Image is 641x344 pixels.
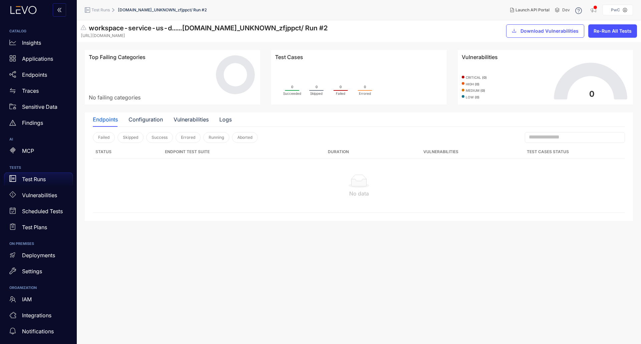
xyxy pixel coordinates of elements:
[325,145,411,158] th: Duration
[9,29,67,33] h6: CATALOG
[181,135,195,140] span: Errored
[4,309,73,325] a: Integrations
[89,94,141,101] span: No failing categories
[4,144,73,160] a: MCP
[57,7,62,13] span: double-left
[9,119,16,126] span: warning
[466,89,485,93] span: medium
[310,91,323,96] tspan: Skipped
[118,132,144,143] button: Skipped
[93,145,162,158] th: Status
[176,132,201,143] button: Errored
[174,116,209,122] div: Vulnerabilities
[515,8,550,12] span: Launch API Portal
[466,76,487,80] span: critical
[123,135,138,140] span: Skipped
[466,82,479,86] span: high
[22,224,47,230] p: Test Plans
[232,132,258,143] button: Aborted
[22,312,51,318] p: Integrations
[462,54,498,60] span: Vulnerabilities
[98,191,620,197] div: No data
[4,116,73,132] a: Findings
[22,268,42,274] p: Settings
[4,68,73,84] a: Endpoints
[22,296,32,302] p: IAM
[203,132,229,143] button: Running
[480,88,485,92] b: ( 0 )
[9,137,67,141] h6: AI
[22,208,63,214] p: Scheduled Tests
[22,72,47,78] p: Endpoints
[4,221,73,237] a: Test Plans
[4,325,73,341] a: Notifications
[22,56,53,62] p: Applications
[237,135,252,140] span: Aborted
[505,5,555,15] button: Launch API Portal
[4,52,73,68] a: Applications
[22,192,57,198] p: Vulnerabilities
[4,249,73,265] a: Deployments
[9,87,16,94] span: swap
[4,293,73,309] a: IAM
[520,28,579,34] span: Download Vulnerabilities
[611,8,620,12] p: PwC
[482,75,487,79] b: ( 0 )
[162,145,325,158] th: Endpoint Test Suite
[146,132,173,143] button: Success
[594,28,632,34] span: Re-Run All Tests
[9,242,67,246] h6: ON PREMISES
[589,89,595,99] text: 0
[588,24,637,38] button: Re-Run All Tests
[9,166,67,170] h6: TESTS
[4,265,73,281] a: Settings
[512,28,516,34] span: download
[315,85,317,89] tspan: 0
[22,148,34,154] p: MCP
[53,3,66,17] button: double-left
[471,145,625,158] th: Test Cases Status
[22,104,57,110] p: Sensitive Data
[89,54,146,60] span: Top Failing Categories
[22,252,55,258] p: Deployments
[340,85,342,89] tspan: 0
[466,95,479,99] span: low
[4,205,73,221] a: Scheduled Tests
[506,24,584,38] button: downloadDownload Vulnerabilities
[22,328,54,334] p: Notifications
[562,8,570,12] span: Dev
[283,91,301,95] tspan: Succeeded
[411,145,471,158] th: Vulnerabilities
[93,116,118,122] div: Endpoints
[219,116,232,122] div: Logs
[22,88,39,94] p: Traces
[209,135,224,140] span: Running
[291,85,293,89] tspan: 0
[118,8,207,12] span: [DOMAIN_NAME]_UNKNOWN_zfjppct / Run # 2
[364,85,366,89] tspan: 0
[336,91,346,95] tspan: Failed
[275,54,442,60] div: Test Cases
[4,173,73,189] a: Test Runs
[91,8,110,12] span: Test Runs
[9,286,67,290] h6: ORGANIZATION
[22,40,41,46] p: Insights
[4,189,73,205] a: Vulnerabilities
[475,82,479,86] b: ( 0 )
[152,135,168,140] span: Success
[4,84,73,100] a: Traces
[93,132,115,143] button: Failed
[475,95,479,99] b: ( 0 )
[4,100,73,116] a: Sensitive Data
[9,296,16,303] span: team
[22,120,43,126] p: Findings
[89,24,328,32] span: workspace-service-us-d......[DOMAIN_NAME]_UNKNOWN_zfjppct / Run # 2
[98,135,110,140] span: Failed
[359,91,371,95] tspan: Errored
[129,116,163,122] div: Configuration
[81,33,125,38] span: [URL][DOMAIN_NAME]
[4,36,73,52] a: Insights
[22,176,46,182] p: Test Runs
